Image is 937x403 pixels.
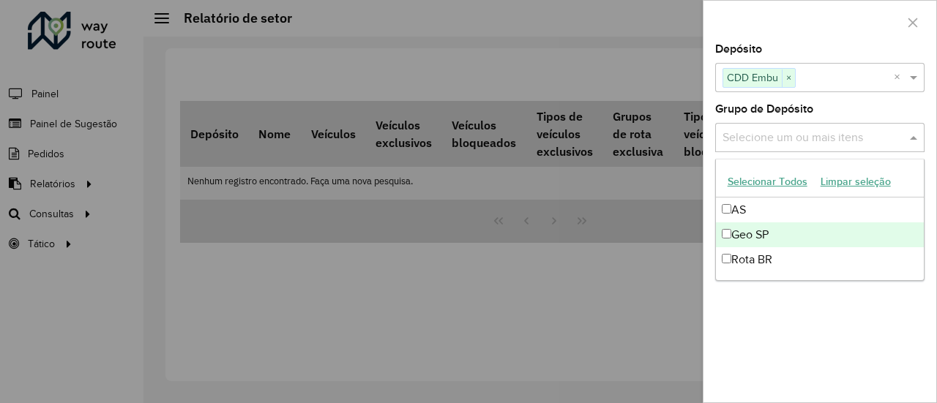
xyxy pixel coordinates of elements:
[814,170,897,193] button: Limpar seleção
[715,40,762,58] label: Depósito
[716,222,925,247] div: Geo SP
[715,100,813,118] label: Grupo de Depósito
[782,69,795,87] span: ×
[723,69,782,86] span: CDD Embu
[894,69,906,86] span: Clear all
[716,247,925,272] div: Rota BR
[716,197,925,222] div: AS
[715,159,925,281] ng-dropdown-panel: Options list
[721,170,814,193] button: Selecionar Todos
